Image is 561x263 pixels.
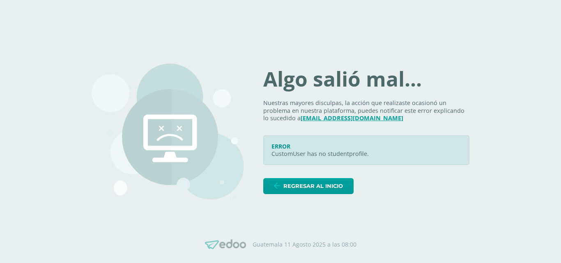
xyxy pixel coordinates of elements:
[271,150,461,158] p: CustomUser has no studentprofile.
[301,114,403,122] a: [EMAIL_ADDRESS][DOMAIN_NAME]
[263,99,469,122] p: Nuestras mayores disculpas, la acción que realizaste ocasionó un problema en nuestra plataforma, ...
[283,178,343,194] span: Regresar al inicio
[271,142,290,150] span: ERROR
[253,241,356,248] p: Guatemala 11 Agosto 2025 a las 08:00
[263,69,469,89] h1: Algo salió mal...
[263,178,354,194] a: Regresar al inicio
[205,239,246,249] img: Edoo
[92,64,244,199] img: 500.png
